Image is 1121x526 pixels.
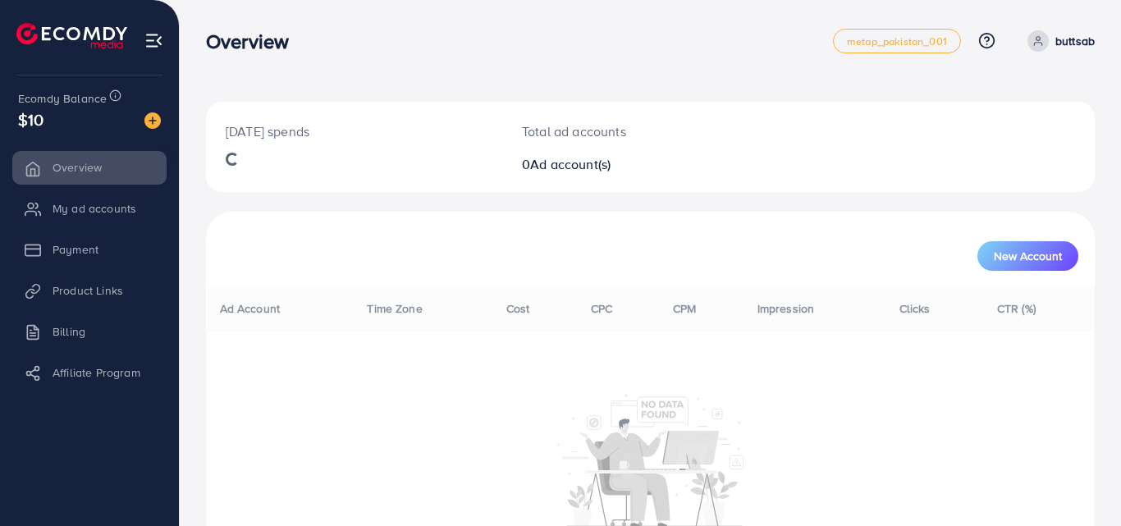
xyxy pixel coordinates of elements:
[833,29,961,53] a: metap_pakistan_001
[847,36,947,47] span: metap_pakistan_001
[977,241,1078,271] button: New Account
[16,23,127,48] img: logo
[1055,31,1095,51] p: buttsab
[206,30,302,53] h3: Overview
[994,250,1062,262] span: New Account
[18,107,43,131] span: $10
[226,121,483,141] p: [DATE] spends
[530,155,611,173] span: Ad account(s)
[144,112,161,129] img: image
[522,121,705,141] p: Total ad accounts
[522,157,705,172] h2: 0
[18,90,107,107] span: Ecomdy Balance
[144,31,163,50] img: menu
[1021,30,1095,52] a: buttsab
